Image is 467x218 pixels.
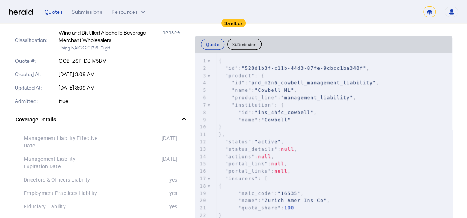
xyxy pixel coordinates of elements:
[101,176,178,183] div: yes
[258,154,271,159] span: null
[162,29,186,44] div: 424820
[24,134,101,149] div: Management Liability Effective Date
[284,205,294,211] span: 100
[278,191,301,196] span: "16535"
[218,154,274,159] span: : ,
[218,205,294,211] span: :
[15,97,57,105] p: Admitted:
[45,8,63,16] div: Quotes
[227,39,262,50] button: Submission
[59,71,186,78] p: [DATE] 3:09 AM
[254,139,281,144] span: "active"
[218,124,222,130] span: }
[218,131,225,137] span: },
[218,176,268,181] span: : [
[59,29,161,44] div: Wine and Distilled Alcoholic Beverage Merchant Wholesalers
[281,95,353,100] span: "management_liability"
[225,65,238,71] span: "id"
[195,138,207,146] div: 12
[218,161,287,166] span: : ,
[218,95,356,100] span: : ,
[238,191,274,196] span: "naic_code"
[195,109,207,116] div: 8
[271,161,284,166] span: null
[238,110,251,115] span: "id"
[225,161,268,166] span: "portal_link"
[218,168,291,174] span: : ,
[195,79,207,87] div: 4
[101,189,178,197] div: yes
[238,198,258,203] span: "name"
[232,102,275,108] span: "institution"
[254,87,294,93] span: "Cowbell ML"
[261,198,327,203] span: "Zurich Amer Ins Co"
[218,146,297,152] span: : ,
[195,101,207,109] div: 7
[195,87,207,94] div: 5
[232,87,252,93] span: "name"
[72,8,103,16] div: Submissions
[218,198,330,203] span: : ,
[248,80,376,85] span: "prd_m2n6_cowbell_management_liability"
[15,84,57,91] p: Updated At:
[111,8,147,16] button: Resources dropdown menu
[101,203,178,210] div: yes
[225,176,258,181] span: "insurers"
[195,182,207,190] div: 18
[201,39,224,50] button: Quote
[241,65,366,71] span: "520d1b3f-c11b-44d3-87fe-9cbcc1ba340f"
[15,108,186,131] mat-expansion-panel-header: Coverage Details
[195,190,207,197] div: 19
[195,131,207,138] div: 11
[238,205,281,211] span: "quota_share"
[195,72,207,79] div: 3
[59,84,186,91] p: [DATE] 3:09 AM
[195,160,207,167] div: 15
[195,204,207,212] div: 21
[218,183,222,189] span: {
[101,155,178,170] div: [DATE]
[101,134,178,149] div: [DATE]
[218,117,291,123] span: :
[15,36,57,44] p: Classification:
[59,57,186,65] p: QCB-ZSP-DSIIV5BM
[218,191,304,196] span: : ,
[24,176,101,183] div: Directors & Officers Liability
[232,80,245,85] span: "id"
[225,146,278,152] span: "status_details"
[218,102,284,108] span: : {
[218,87,297,93] span: : ,
[24,203,101,210] div: Fiduciary Liability
[15,57,57,65] p: Quote #:
[195,57,207,65] div: 1
[225,73,254,78] span: "product"
[195,123,207,131] div: 10
[195,65,207,72] div: 2
[218,110,317,115] span: : ,
[195,94,207,101] div: 6
[238,117,258,123] span: "name"
[59,97,186,105] p: true
[195,146,207,153] div: 13
[254,110,314,115] span: "ins_4hfc_cowbell"
[16,116,176,124] mat-panel-title: Coverage Details
[218,212,222,218] span: }
[221,19,246,27] div: Sandbox
[218,58,222,64] span: {
[225,139,252,144] span: "status"
[225,168,271,174] span: "portal_links"
[195,116,207,124] div: 9
[261,117,291,123] span: "Cowbell"
[232,95,278,100] span: "product_line"
[24,155,101,170] div: Management Liability Expiration Date
[59,44,186,51] p: Using NAICS 2017 6-Digit
[225,154,254,159] span: "actions"
[218,139,284,144] span: : ,
[274,168,287,174] span: null
[15,71,57,78] p: Created At:
[195,153,207,160] div: 14
[195,197,207,204] div: 20
[218,65,369,71] span: : ,
[218,73,265,78] span: : {
[195,167,207,175] div: 16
